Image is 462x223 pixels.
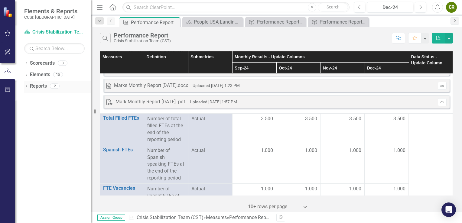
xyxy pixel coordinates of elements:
div: Performance Report [131,19,178,26]
span: Actual [191,186,229,192]
td: Double-Click to Edit [232,183,276,215]
span: Actual [191,115,229,122]
button: Dec-24 [367,2,413,13]
span: Elements & Reports [24,8,77,15]
span: 1.000 [393,147,405,154]
span: 1.000 [349,147,361,154]
a: Measures [206,215,227,220]
div: Performance Report [229,215,272,220]
img: ClearPoint Strategy [3,7,14,18]
div: Mark Monthly Report [DATE] .pdf [115,99,185,105]
p: Number of total filled FTEs at the end of the reporting period [147,115,185,143]
td: Double-Click to Edit Right Click for Context Menu [100,145,144,183]
a: Spanish FTEs [103,147,141,153]
div: People USA Landing Page [194,18,241,26]
div: Marks Monthly Report [DATE].docx [114,82,188,89]
a: Reports [30,83,47,90]
p: Number of vacant FTEs at the end of the reporting period [147,186,185,213]
small: Uploaded [DATE] 1:57 PM [190,99,237,104]
td: Double-Click to Edit [276,183,320,215]
span: 3.500 [349,115,361,122]
span: 1.000 [305,186,317,192]
span: 3.500 [393,115,405,122]
button: CR [446,2,457,13]
span: Search [327,5,340,9]
td: Double-Click to Edit [365,145,409,183]
td: Double-Click to Edit Right Click for Context Menu [100,183,144,215]
span: Actual [191,147,229,154]
a: Elements [30,71,50,78]
div: Open Intercom Messenger [441,202,456,217]
div: Crisis Stabilization Team (CST) [114,39,171,43]
span: 1.000 [393,186,405,192]
td: Double-Click to Edit [365,183,409,215]
div: Performance Report Tracker [257,18,304,26]
a: Total Filled FTEs [103,115,141,121]
span: Assign Group [97,215,125,221]
td: Double-Click to Edit [232,145,276,183]
td: Double-Click to Edit [320,183,365,215]
a: People USA Landing Page [184,18,241,26]
a: Performance Report Tracker [310,18,367,26]
td: Double-Click to Edit [276,145,320,183]
small: Uploaded [DATE] 1:23 PM [193,83,240,88]
span: 1.000 [349,186,361,192]
a: Crisis Stabilization Team (CST) [24,29,85,36]
button: Search [318,3,348,11]
div: 15 [53,72,63,77]
td: Double-Click to Edit [276,114,320,145]
span: 3.500 [261,115,273,122]
span: 3.500 [305,115,317,122]
p: Number of Spanish speaking FTEs at the end of the reporting period [147,147,185,182]
input: Search ClearPoint... [122,2,350,13]
td: Double-Click to Edit [365,114,409,145]
span: 1.000 [261,186,273,192]
span: 1.000 [305,147,317,154]
span: 1.000 [261,147,273,154]
a: Scorecards [30,60,55,67]
td: Double-Click to Edit Right Click for Context Menu [100,114,144,145]
td: Double-Click to Edit [320,114,365,145]
div: Performance Report [114,32,171,39]
td: Double-Click to Edit [320,145,365,183]
div: Performance Report Tracker [320,18,367,26]
small: CCSI: [GEOGRAPHIC_DATA] [24,15,77,20]
div: » » [128,214,272,221]
a: Crisis Stabilization Team (CST) [137,215,203,220]
div: 2 [50,83,60,89]
div: 3 [58,61,67,66]
a: FTE Vacancies [103,186,141,191]
a: Performance Report Tracker [247,18,304,26]
td: Double-Click to Edit [232,114,276,145]
div: Dec-24 [369,4,411,11]
input: Search Below... [24,43,85,54]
